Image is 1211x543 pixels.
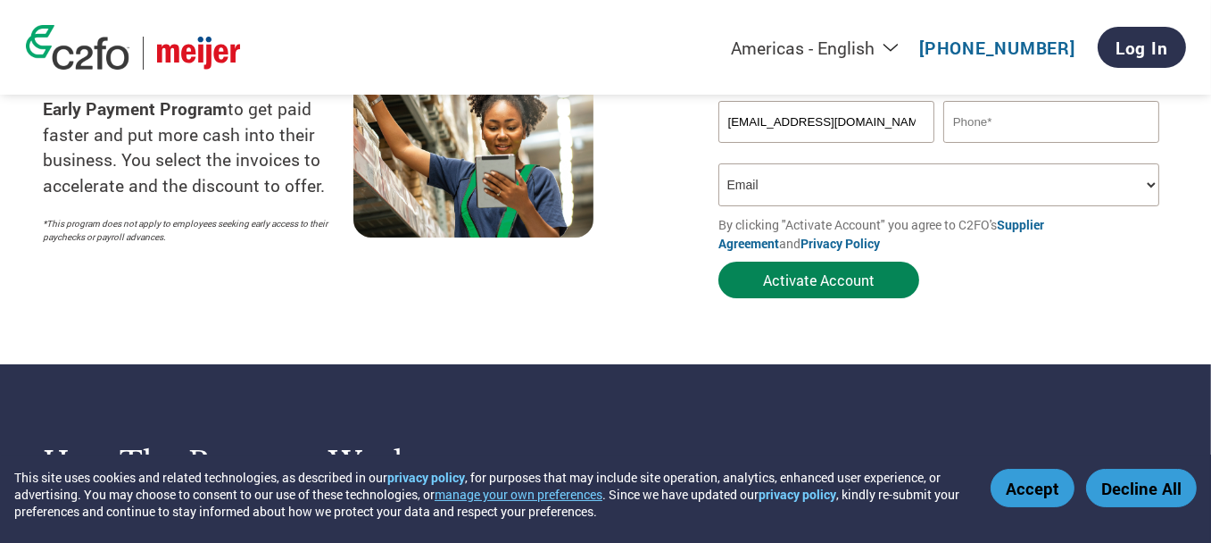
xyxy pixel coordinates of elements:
[435,486,602,503] button: manage your own preferences
[353,62,593,238] img: supply chain worker
[718,145,934,156] div: Inavlid Email Address
[759,486,836,503] a: privacy policy
[718,262,919,298] button: Activate Account
[800,235,880,252] a: Privacy Policy
[14,469,965,520] div: This site uses cookies and related technologies, as described in our , for purposes that may incl...
[943,101,1159,143] input: Phone*
[43,71,335,120] strong: Meijer Early Payment Program
[1086,469,1197,507] button: Decline All
[991,469,1074,507] button: Accept
[718,101,934,143] input: Invalid Email format
[157,37,240,70] img: Meijer
[1098,27,1186,68] a: Log In
[943,145,1159,156] div: Inavlid Phone Number
[718,216,1045,252] a: Supplier Agreement
[919,37,1075,59] a: [PHONE_NUMBER]
[26,25,129,70] img: c2fo logo
[387,469,465,486] a: privacy policy
[43,71,353,199] p: Suppliers choose C2FO and the to get paid faster and put more cash into their business. You selec...
[718,215,1168,253] p: By clicking "Activate Account" you agree to C2FO's and
[43,217,336,244] p: *This program does not apply to employees seeking early access to their paychecks or payroll adva...
[43,444,584,480] h3: How the program works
